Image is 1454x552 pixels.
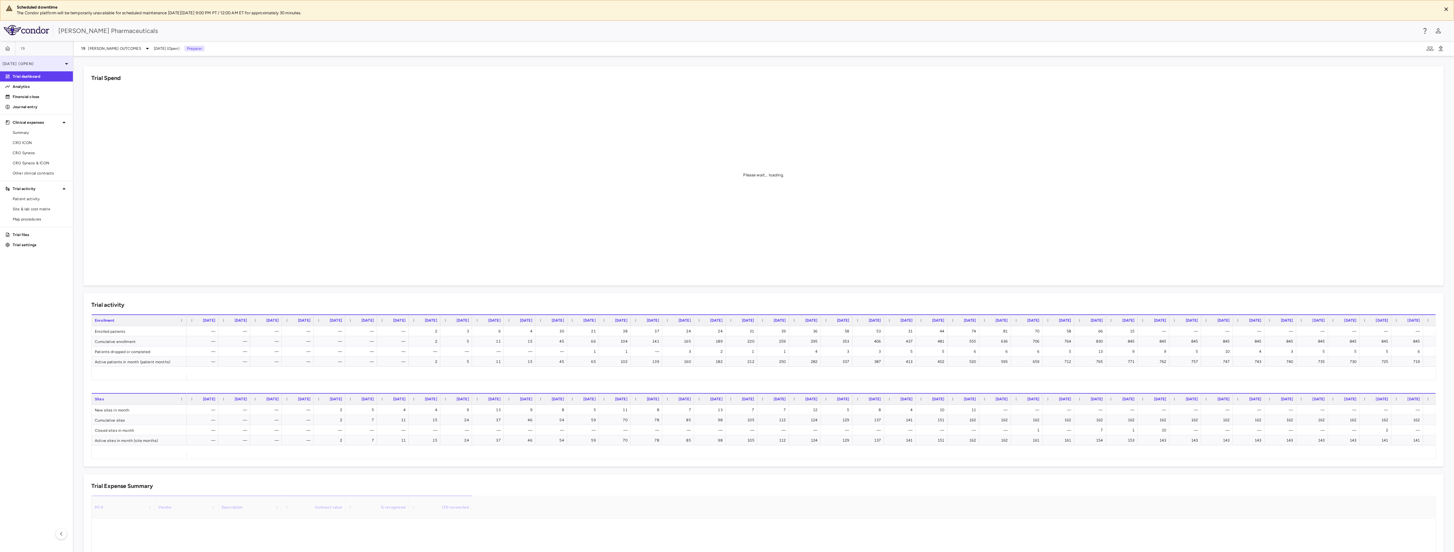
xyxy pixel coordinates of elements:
span: [DATE] [1059,318,1071,323]
span: [DATE] [583,318,596,323]
span: [DATE] [996,318,1008,323]
div: 45 [541,357,564,367]
div: 743 [1239,357,1262,367]
span: [DATE] [583,397,596,401]
span: [DATE] [1376,318,1388,323]
div: 21 [573,326,596,336]
div: Scheduled downtime [17,4,1437,10]
div: — [510,346,532,357]
div: — [288,326,310,336]
span: [DATE] [488,397,501,401]
div: — [1144,326,1166,336]
div: — [224,336,247,346]
span: [DATE] [1249,397,1262,401]
div: 7 [668,405,691,415]
span: [DATE] [1217,318,1230,323]
div: 182 [700,357,723,367]
span: [DATE] [1376,397,1388,401]
span: CRO Syneos [13,150,68,156]
div: 5 [890,346,913,357]
span: [DATE] [330,397,342,401]
div: — [256,326,279,336]
span: Site & lab cost matrix [13,206,68,212]
span: [DATE] [520,318,532,323]
span: [DATE] [900,318,913,323]
span: [DATE] [457,318,469,323]
div: 4 [383,405,406,415]
div: 5 [446,357,469,367]
div: 9 [446,405,469,415]
div: — [224,357,247,367]
span: [DATE] [742,318,754,323]
div: — [1207,326,1230,336]
div: 452 [922,357,944,367]
div: 5 [1302,346,1325,357]
div: 1 [763,346,786,357]
span: [DATE] [425,318,437,323]
div: 8 [541,405,564,415]
p: Trial files [13,232,68,238]
span: [DATE] [361,318,374,323]
div: 3 [827,346,849,357]
span: [DATE] [520,397,532,401]
div: — [351,346,374,357]
div: 13 [1080,346,1103,357]
span: [DATE] [1344,397,1357,401]
div: 830 [1080,336,1103,346]
div: Patients dropped or completed [92,346,187,356]
div: 31 [890,326,913,336]
div: New sites in month [92,405,187,415]
div: 845 [1429,336,1452,346]
span: [DATE] [869,318,881,323]
div: 13 [478,405,501,415]
div: 70 [1017,326,1040,336]
span: [DATE] [1408,318,1420,323]
span: [DATE] [647,318,659,323]
div: 15 [510,336,532,346]
div: — [383,357,406,367]
div: 160 [668,357,691,367]
div: 845 [1239,336,1262,346]
div: 24 [700,326,723,336]
div: 765 [1080,357,1103,367]
div: 4 [510,326,532,336]
span: [DATE] [837,397,849,401]
div: 3 [858,346,881,357]
div: 53 [858,326,881,336]
div: — [192,405,215,415]
h6: Trial Spend [91,74,121,82]
div: 6 [1397,346,1420,357]
div: 66 [1080,326,1103,336]
div: 6 [1017,346,1040,357]
div: — [288,357,310,367]
span: [DATE] [805,397,818,401]
div: 353 [827,336,849,346]
div: 38 [605,326,627,336]
div: — [1239,326,1262,336]
div: 6 [985,346,1008,357]
div: 11 [478,336,501,346]
div: 15 [1112,326,1135,336]
span: [DATE] [1122,397,1135,401]
div: 845 [1175,336,1198,346]
span: [DATE] [1154,318,1166,323]
div: — [446,346,469,357]
span: [DATE] [1091,397,1103,401]
div: 2 [414,336,437,346]
div: 3 [446,326,469,336]
span: [DATE] [869,397,881,401]
p: Trial activity [13,186,60,192]
div: 24 [668,326,691,336]
div: 595 [985,357,1008,367]
p: Analytics [13,84,68,89]
div: 1 [605,346,627,357]
span: [DATE] [330,318,342,323]
div: 735 [1302,357,1325,367]
span: [DATE] [1059,397,1071,401]
span: [PERSON_NAME] OUTCOMES [88,46,141,51]
div: 6 [953,346,976,357]
span: [DATE] [298,318,310,323]
div: 81 [985,326,1008,336]
div: — [1334,326,1357,336]
span: [DATE] [1313,318,1325,323]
